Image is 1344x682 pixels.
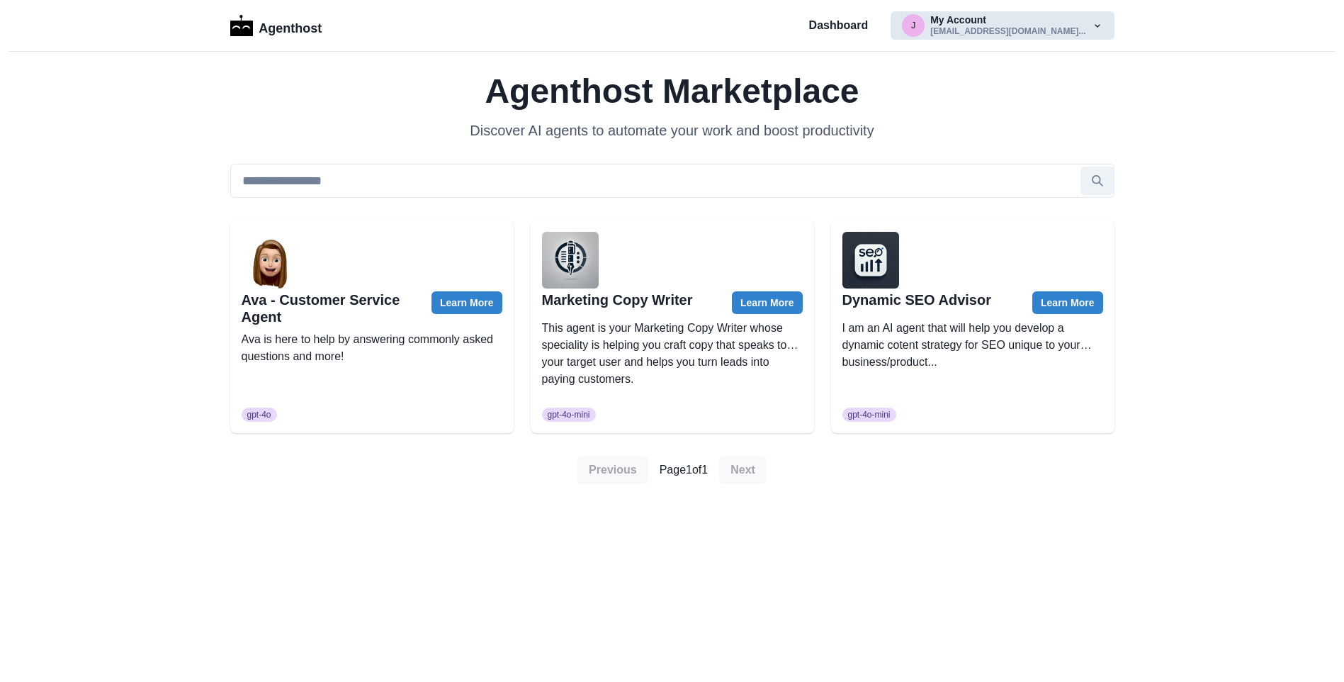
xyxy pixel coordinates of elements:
[230,13,322,38] a: LogoAgenthost
[542,292,693,308] a: Marketing Copy Writer
[842,292,991,308] a: Dynamic SEO Advisor
[242,292,400,325] a: Ava - Customer Service Agent
[259,13,322,38] p: Agenthost
[719,456,767,484] button: Next
[809,17,869,34] a: Dashboard
[431,291,502,314] a: Learn More
[242,331,502,402] p: Ava is here to help by answering commonly asked questions and more!
[660,462,708,479] p: Page 1 of 1
[732,291,802,314] a: Learn More
[230,74,1114,108] h1: Agenthost Marketplace
[1032,291,1102,314] a: Learn More
[891,11,1114,40] button: jharricts@gmail.comMy Account[EMAIL_ADDRESS][DOMAIN_NAME]...
[842,320,1103,402] p: I am an AI agent that will help you develop a dynamic cotent strategy for SEO unique to your busi...
[230,120,1114,141] p: Discover AI agents to automate your work and boost productivity
[842,232,899,289] img: Dynamic SEO Advisor
[577,456,648,484] button: Previous
[242,232,298,289] img: Ava - Customer Service Agent
[542,320,803,402] p: This agent is your Marketing Copy Writer whose speciality is helping you craft copy that speaks t...
[848,410,891,420] span: gpt-4o-mini
[542,232,599,289] img: Marketing Copy Writer
[548,410,590,420] span: gpt-4o-mini
[247,410,271,420] span: gpt-4o
[230,15,254,36] img: Logo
